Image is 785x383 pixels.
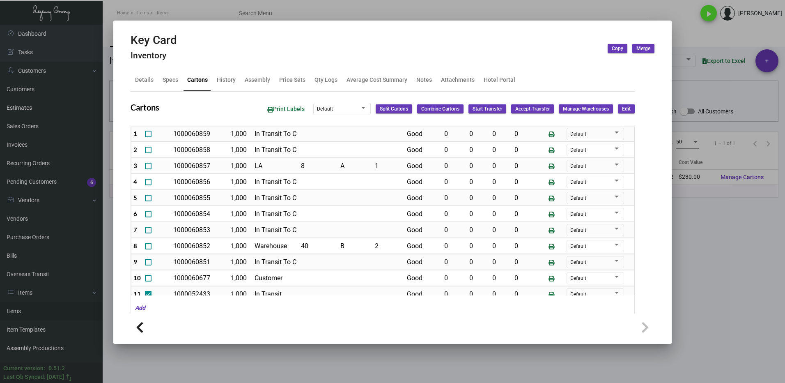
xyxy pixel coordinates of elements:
[347,76,407,84] div: Average Cost Summary
[133,258,137,265] span: 9
[267,106,305,112] span: Print Labels
[563,106,609,113] span: Manage Warehouses
[131,304,145,312] mat-hint: Add
[484,76,515,84] div: Hotel Portal
[133,162,137,169] span: 3
[515,106,550,113] span: Accept Transfer
[570,291,586,297] span: Default
[133,194,137,201] span: 5
[570,163,586,169] span: Default
[559,104,613,113] button: Manage Warehouses
[376,104,412,113] button: Split Cartons
[468,104,506,113] button: Start Transfer
[133,146,137,153] span: 2
[279,76,305,84] div: Price Sets
[133,274,141,281] span: 10
[133,242,137,249] span: 8
[421,106,459,113] span: Combine Cartons
[632,44,654,53] button: Merge
[133,210,137,217] span: 6
[618,104,635,113] button: Edit
[133,226,137,233] span: 7
[570,195,586,201] span: Default
[416,76,432,84] div: Notes
[187,76,208,84] div: Cartons
[131,102,159,112] h2: Cartons
[570,179,586,185] span: Default
[131,33,177,47] h2: Key Card
[570,275,586,281] span: Default
[612,45,623,52] span: Copy
[133,130,137,137] span: 1
[261,102,311,117] button: Print Labels
[570,211,586,217] span: Default
[163,76,178,84] div: Specs
[245,76,270,84] div: Assembly
[570,243,586,249] span: Default
[317,106,333,112] span: Default
[636,45,650,52] span: Merge
[48,364,65,373] div: 0.51.2
[417,104,464,113] button: Combine Cartons
[3,373,64,381] div: Last Qb Synced: [DATE]
[608,44,627,53] button: Copy
[135,76,154,84] div: Details
[133,290,141,298] span: 11
[217,76,236,84] div: History
[473,106,502,113] span: Start Transfer
[441,76,475,84] div: Attachments
[570,259,586,265] span: Default
[511,104,554,113] button: Accept Transfer
[622,106,631,113] span: Edit
[570,131,586,137] span: Default
[380,106,408,113] span: Split Cartons
[314,76,337,84] div: Qty Logs
[570,147,586,153] span: Default
[133,178,137,185] span: 4
[131,51,177,61] h4: Inventory
[570,227,586,233] span: Default
[3,364,45,373] div: Current version:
